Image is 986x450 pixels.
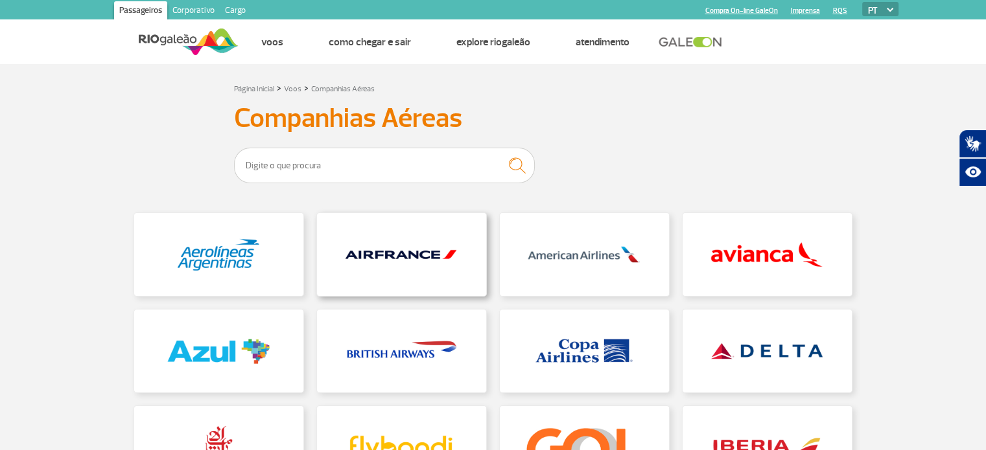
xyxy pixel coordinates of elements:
[576,36,629,49] a: Atendimento
[114,1,167,22] a: Passageiros
[234,102,753,135] h3: Companhias Aéreas
[234,84,274,94] a: Página Inicial
[791,6,820,15] a: Imprensa
[234,148,535,183] input: Digite o que procura
[456,36,530,49] a: Explore RIOgaleão
[959,129,986,186] div: Plugin de acessibilidade da Hand Talk.
[167,1,220,22] a: Corporativo
[311,84,375,94] a: Companhias Aéreas
[959,129,986,158] button: Abrir tradutor de língua de sinais.
[284,84,301,94] a: Voos
[705,6,778,15] a: Compra On-line GaleOn
[220,1,251,22] a: Cargo
[329,36,411,49] a: Como chegar e sair
[304,80,309,95] a: >
[959,158,986,186] button: Abrir recursos assistivos.
[277,80,281,95] a: >
[261,36,283,49] a: Voos
[833,6,847,15] a: RQS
